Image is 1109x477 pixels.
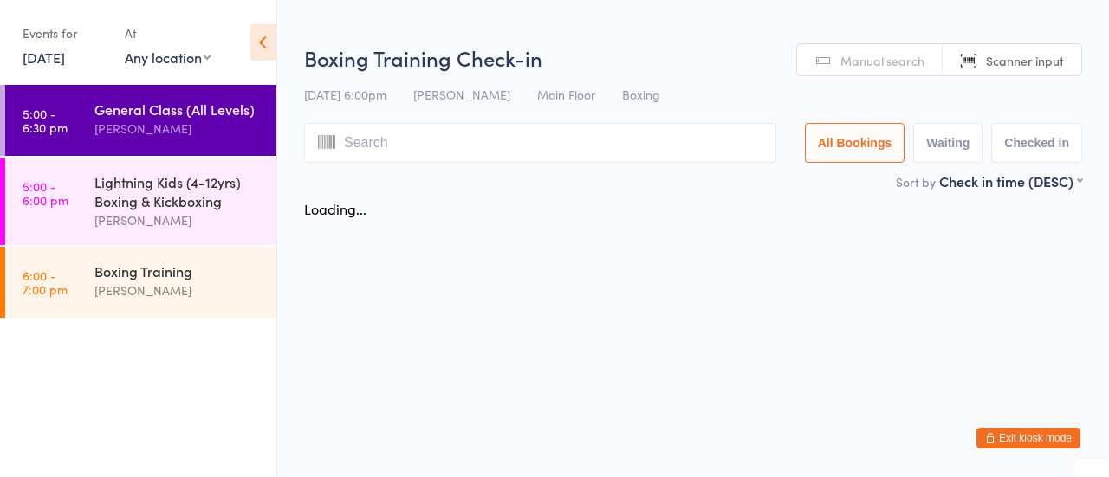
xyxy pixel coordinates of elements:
a: [DATE] [23,48,65,67]
button: Exit kiosk mode [976,428,1080,448]
div: [PERSON_NAME] [94,280,262,300]
div: General Class (All Levels) [94,100,262,119]
time: 5:00 - 6:30 pm [23,106,68,134]
div: [PERSON_NAME] [94,210,262,230]
span: [PERSON_NAME] [413,86,510,103]
div: At [125,19,211,48]
span: [DATE] 6:00pm [304,86,386,103]
div: [PERSON_NAME] [94,119,262,139]
div: Loading... [304,199,366,218]
span: Scanner input [986,52,1064,69]
a: 5:00 -6:30 pmGeneral Class (All Levels)[PERSON_NAME] [5,85,276,156]
span: Boxing [622,86,660,103]
h2: Boxing Training Check-in [304,43,1082,72]
button: Checked in [991,123,1082,163]
time: 5:00 - 6:00 pm [23,179,68,207]
div: Any location [125,48,211,67]
button: All Bookings [805,123,905,163]
div: Lightning Kids (4-12yrs) Boxing & Kickboxing [94,172,262,210]
div: Boxing Training [94,261,262,280]
div: Check in time (DESC) [939,171,1082,190]
input: Search [304,123,776,163]
a: 5:00 -6:00 pmLightning Kids (4-12yrs) Boxing & Kickboxing[PERSON_NAME] [5,158,276,245]
label: Sort by [896,173,936,190]
time: 6:00 - 7:00 pm [23,268,68,296]
span: Manual search [840,52,924,69]
a: 6:00 -7:00 pmBoxing Training[PERSON_NAME] [5,247,276,318]
span: Main Floor [537,86,595,103]
button: Waiting [913,123,983,163]
div: Events for [23,19,107,48]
